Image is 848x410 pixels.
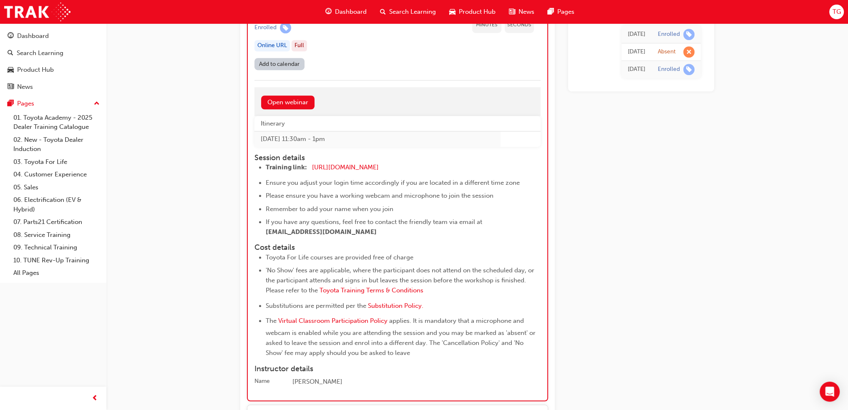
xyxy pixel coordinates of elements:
div: Search Learning [17,48,63,58]
a: 05. Sales [10,181,103,194]
span: news-icon [8,83,14,91]
span: Remember to add your name when you join [266,205,393,213]
a: search-iconSearch Learning [373,3,443,20]
a: news-iconNews [502,3,541,20]
span: learningRecordVerb_ABSENT-icon [683,46,695,58]
span: Ensure you adjust your login time accordingly if you are located in a different time zone [266,179,520,186]
span: up-icon [94,98,100,109]
button: Pages [3,96,103,111]
span: Pages [557,7,574,17]
button: DashboardSearch LearningProduct HubNews [3,27,103,96]
span: Seconds [505,20,534,30]
span: 'No Show' fees are applicable, where the participant does not attend on the scheduled day, or the... [266,267,536,294]
span: pages-icon [548,7,554,17]
div: [PERSON_NAME] [292,377,541,387]
div: Name [254,377,270,385]
div: Full [292,40,307,51]
a: pages-iconPages [541,3,581,20]
a: 10. TUNE Rev-Up Training [10,254,103,267]
span: search-icon [380,7,386,17]
a: Virtual Classroom Participation Policy [278,317,388,324]
th: Itinerary [254,116,501,131]
div: Product Hub [17,65,54,75]
span: car-icon [8,66,14,74]
span: Please ensure you have a working webcam and microphone to join the session [266,192,493,199]
a: Search Learning [3,45,103,61]
img: Trak [4,3,70,21]
span: prev-icon [92,393,98,404]
span: news-icon [509,7,515,17]
div: Enrolled [658,65,680,73]
span: Substitutions are permitted per the [266,302,366,309]
span: [EMAIL_ADDRESS][DOMAIN_NAME] [266,228,377,236]
a: 07. Parts21 Certification [10,216,103,229]
a: [URL][DOMAIN_NAME] [312,163,379,171]
h4: Session details [254,153,526,163]
div: Mon Jul 14 2025 08:30:00 GMT+0930 (Australian Central Standard Time) [628,47,645,57]
span: guage-icon [8,33,14,40]
span: search-icon [8,50,13,57]
span: learningRecordVerb_ENROLL-icon [280,22,291,33]
div: Tue Jul 22 2025 11:55:41 GMT+0930 (Australian Central Standard Time) [628,30,645,39]
span: Search Learning [389,7,436,17]
a: 03. Toyota For Life [10,156,103,169]
a: 04. Customer Experience [10,168,103,181]
span: learningRecordVerb_ENROLL-icon [683,29,695,40]
a: All Pages [10,267,103,279]
div: Enrolled [254,24,277,32]
span: TG [832,7,840,17]
div: Enrolled [658,30,680,38]
div: Open Intercom Messenger [820,382,840,402]
span: Product Hub [459,7,496,17]
span: car-icon [449,7,455,17]
button: TG [829,5,844,19]
span: News [518,7,534,17]
span: Toyota For Life courses are provided free of charge [266,254,413,261]
span: Training link: [266,163,307,171]
a: Toyota Training Terms & Conditions [320,287,423,294]
a: 09. Technical Training [10,241,103,254]
span: If you have any questions, feel free to contact the friendly team via email at [266,218,482,226]
div: Online URL [254,40,290,51]
a: Substitution Policy. [368,302,423,309]
a: guage-iconDashboard [319,3,373,20]
div: Absent [658,48,676,56]
a: Add to calendar [254,58,304,70]
a: 01. Toyota Academy - 2025 Dealer Training Catalogue [10,111,103,133]
a: car-iconProduct Hub [443,3,502,20]
td: [DATE] 11:30am - 1pm [254,131,501,147]
h4: Instructor details [254,365,541,374]
a: 08. Service Training [10,229,103,241]
div: News [17,82,33,92]
h4: Cost details [254,243,541,252]
span: pages-icon [8,100,14,108]
span: applies. It is mandatory that a microphone and webcam is enabled while you are attending the sess... [266,317,537,357]
a: News [3,79,103,95]
span: The [266,317,277,324]
span: Minutes [472,20,501,30]
span: Dashboard [335,7,367,17]
span: guage-icon [325,7,332,17]
div: Dashboard [17,31,49,41]
div: Pages [17,99,34,108]
a: Product Hub [3,62,103,78]
a: 06. Electrification (EV & Hybrid) [10,194,103,216]
a: 02. New - Toyota Dealer Induction [10,133,103,156]
a: Dashboard [3,28,103,44]
span: learningRecordVerb_ENROLL-icon [683,64,695,75]
div: Wed Apr 09 2025 12:04:02 GMT+0930 (Australian Central Standard Time) [628,65,645,74]
a: Open webinar [261,96,315,109]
